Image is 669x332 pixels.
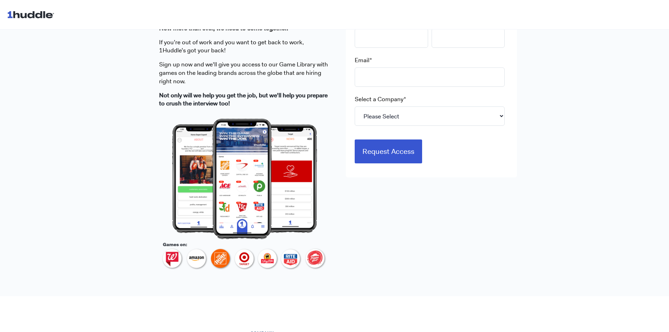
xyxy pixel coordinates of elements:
[355,56,369,64] span: Email
[159,38,304,54] span: If you’re out of work and you want to get back to work, 1Huddle’s got your back!
[7,8,57,21] img: 1huddle
[159,60,330,85] p: S
[159,113,330,274] img: Interview Challenge - Landing Page 3
[159,60,328,85] span: ign up now and we'll give you access to our Game Library with games on the leading brands across ...
[355,139,422,163] input: Request Access
[355,95,404,103] span: Select a Company
[159,24,288,32] strong: Now more than ever, we need to come together.
[159,91,328,108] strong: Not only will we help you get the job, but we'll help you prepare to crush the interview too!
